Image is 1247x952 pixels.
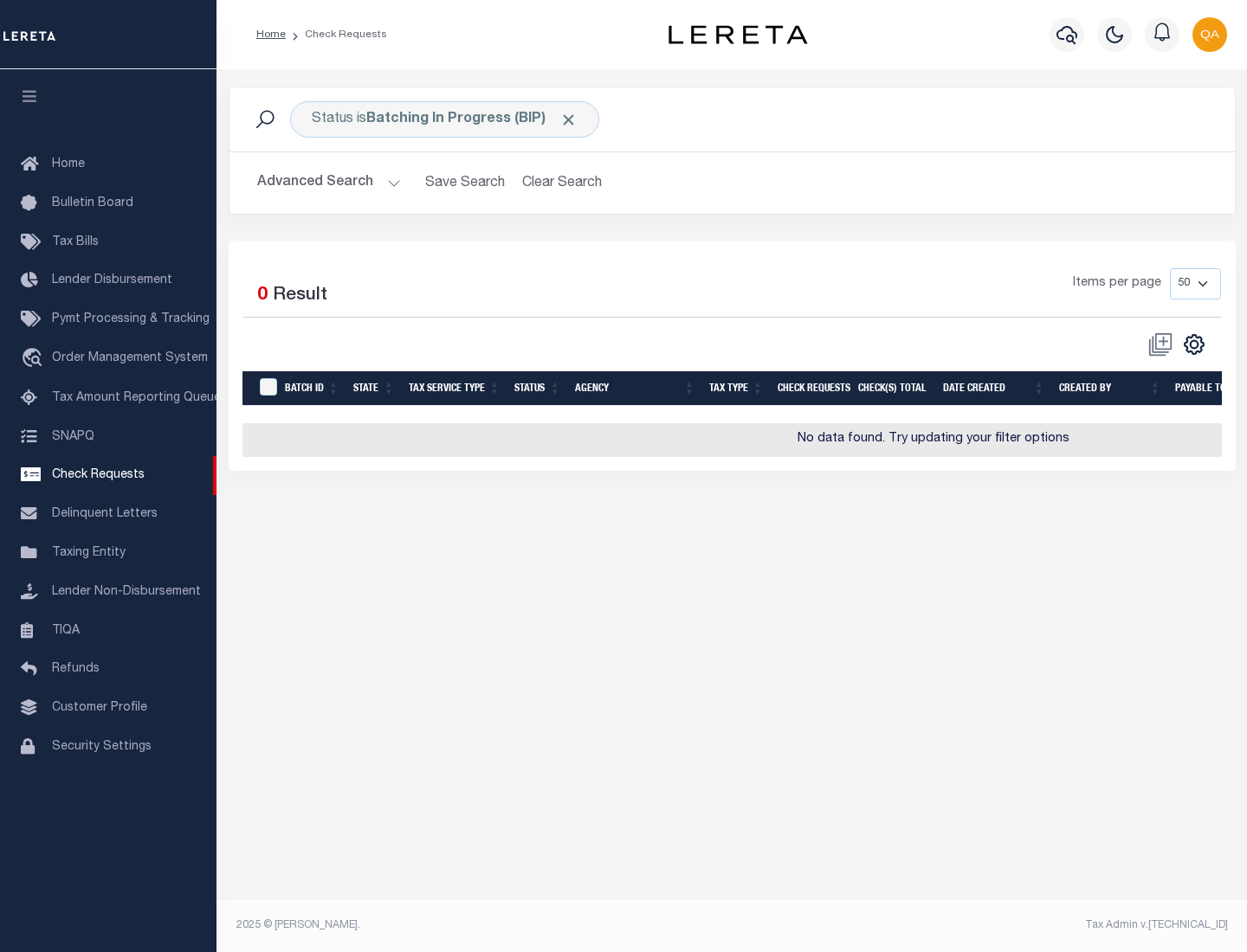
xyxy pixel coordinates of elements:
span: Check Requests [52,469,145,481]
img: logo-dark.svg [669,25,807,44]
th: Check Requests [771,371,851,407]
div: Tax Admin v.[TECHNICAL_ID] [745,917,1228,933]
th: Batch Id: activate to sort column ascending [278,371,346,407]
span: Bulletin Board [52,197,133,209]
th: Tax Service Type: activate to sort column ascending [402,371,507,407]
button: Advanced Search [257,166,401,200]
i: travel_explore [21,348,48,370]
span: Home [52,158,85,170]
button: Clear Search [515,166,610,200]
th: Created By: activate to sort column ascending [1052,371,1168,407]
li: Check Requests [286,27,387,42]
th: Date Created: activate to sort column ascending [936,371,1052,407]
span: Pymt Processing & Tracking [52,313,210,325]
span: Tax Amount Reporting Queue [52,392,221,404]
th: Status: activate to sort column ascending [507,371,568,407]
button: Save Search [415,166,515,200]
span: Delinquent Letters [52,508,158,520]
th: State: activate to sort column ascending [346,371,402,407]
span: Customer Profile [52,702,147,714]
th: Check(s) Total [851,371,936,407]
span: Refunds [52,663,100,675]
img: svg+xml;base64,PHN2ZyB4bWxucz0iaHR0cDovL3d3dy53My5vcmcvMjAwMC9zdmciIHBvaW50ZXItZXZlbnRzPSJub25lIi... [1192,17,1227,52]
span: Lender Disbursement [52,274,172,286]
span: Click to Remove [559,111,578,129]
span: Order Management System [52,352,208,364]
a: Home [256,29,286,40]
span: 0 [257,286,268,305]
label: Result [273,282,327,310]
span: Lender Non-Disbursement [52,586,201,598]
span: SNAPQ [52,430,94,442]
th: Tax Type: activate to sort column ascending [702,371,771,407]
div: Status is [290,101,599,138]
span: Security Settings [52,741,152,753]
span: TIQA [52,624,80,636]
span: Tax Bills [52,236,99,248]
b: Batching In Progress (BIP) [366,113,578,126]
span: Items per page [1073,274,1161,293]
div: 2025 © [PERSON_NAME]. [223,917,733,933]
th: Agency: activate to sort column ascending [568,371,702,407]
span: Taxing Entity [52,547,126,559]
